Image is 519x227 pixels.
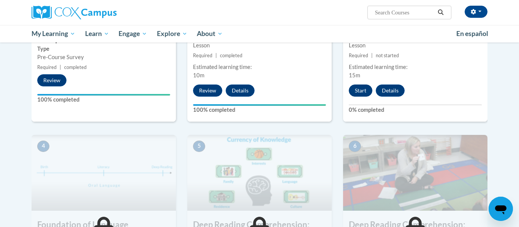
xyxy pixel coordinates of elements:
[32,29,75,38] span: My Learning
[376,53,399,58] span: not started
[85,29,109,38] span: Learn
[32,135,176,211] img: Course Image
[20,25,499,42] div: Main menu
[349,72,360,78] span: 15m
[349,63,482,71] div: Estimated learning time:
[64,64,87,70] span: completed
[152,25,192,42] a: Explore
[349,85,372,97] button: Start
[376,85,405,97] button: Details
[193,63,326,71] div: Estimated learning time:
[220,53,242,58] span: completed
[349,141,361,152] span: 6
[193,85,222,97] button: Review
[27,25,80,42] a: My Learning
[60,64,61,70] span: |
[456,30,488,38] span: En español
[193,104,326,106] div: Your progress
[193,72,204,78] span: 10m
[37,64,57,70] span: Required
[119,29,147,38] span: Engage
[489,197,513,221] iframe: Button to launch messaging window
[192,25,228,42] a: About
[157,29,187,38] span: Explore
[435,8,446,17] button: Search
[32,6,117,19] img: Cox Campus
[32,6,176,19] a: Cox Campus
[343,135,487,211] img: Course Image
[37,94,170,95] div: Your progress
[193,141,205,152] span: 5
[465,6,487,18] button: Account Settings
[37,53,170,61] div: Pre-Course Survey
[451,26,493,42] a: En español
[193,106,326,114] label: 100% completed
[37,45,170,53] label: Type
[80,25,114,42] a: Learn
[215,53,217,58] span: |
[187,135,332,211] img: Course Image
[114,25,152,42] a: Engage
[193,41,326,50] div: Lesson
[349,53,368,58] span: Required
[371,53,373,58] span: |
[193,53,212,58] span: Required
[349,106,482,114] label: 0% completed
[37,74,66,86] button: Review
[37,141,49,152] span: 4
[349,41,482,50] div: Lesson
[37,95,170,104] label: 100% completed
[226,85,255,97] button: Details
[197,29,223,38] span: About
[374,8,435,17] input: Search Courses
